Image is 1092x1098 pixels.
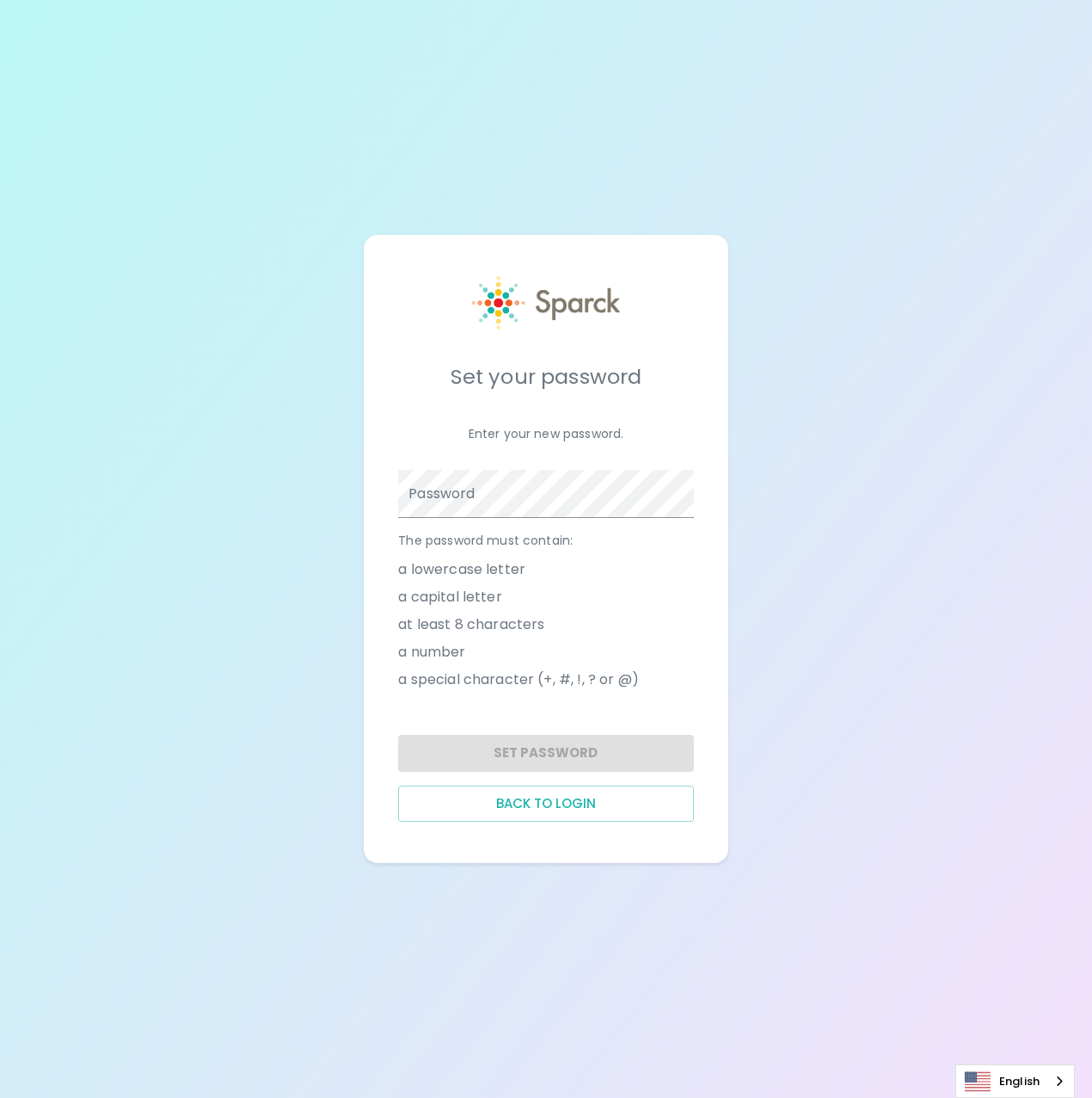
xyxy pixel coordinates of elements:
h5: Set your password [398,363,693,391]
span: a lowercase letter [398,559,525,580]
span: at least 8 characters [398,614,544,635]
span: a capital letter [398,587,501,608]
div: Language [955,1064,1075,1098]
p: Enter your new password. [398,425,693,442]
span: a special character (+, #, !, ? or @) [398,669,639,690]
a: English [956,1065,1074,1097]
button: Back to login [398,786,693,822]
p: The password must contain: [398,532,693,549]
img: Sparck logo [472,276,620,330]
span: a number [398,642,465,663]
aside: Language selected: English [955,1064,1075,1098]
